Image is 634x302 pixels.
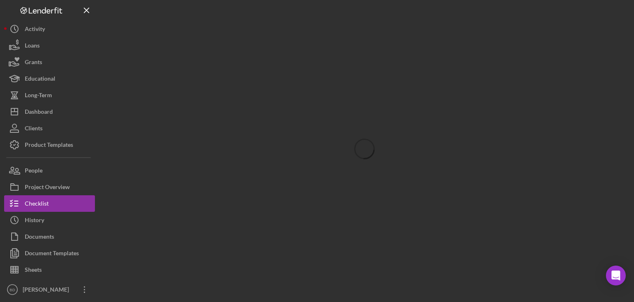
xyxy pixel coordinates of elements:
[25,228,54,247] div: Documents
[25,245,79,264] div: Document Templates
[4,54,95,70] button: Grants
[4,245,95,261] button: Document Templates
[4,212,95,228] button: History
[606,266,626,285] div: Open Intercom Messenger
[4,120,95,137] button: Clients
[4,137,95,153] button: Product Templates
[4,21,95,37] button: Activity
[25,137,73,155] div: Product Templates
[25,103,53,122] div: Dashboard
[9,288,15,292] text: BD
[4,37,95,54] button: Loans
[25,195,49,214] div: Checklist
[4,70,95,87] button: Educational
[25,87,52,105] div: Long-Term
[4,162,95,179] button: People
[4,179,95,195] button: Project Overview
[4,195,95,212] button: Checklist
[25,21,45,39] div: Activity
[25,120,43,139] div: Clients
[25,261,42,280] div: Sheets
[4,87,95,103] button: Long-Term
[25,70,55,89] div: Educational
[4,228,95,245] button: Documents
[25,37,40,56] div: Loans
[25,212,44,230] div: History
[21,281,74,300] div: [PERSON_NAME]
[4,103,95,120] button: Dashboard
[25,54,42,72] div: Grants
[4,281,95,298] button: BD[PERSON_NAME]
[25,179,70,197] div: Project Overview
[25,162,43,181] div: People
[4,261,95,278] button: Sheets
